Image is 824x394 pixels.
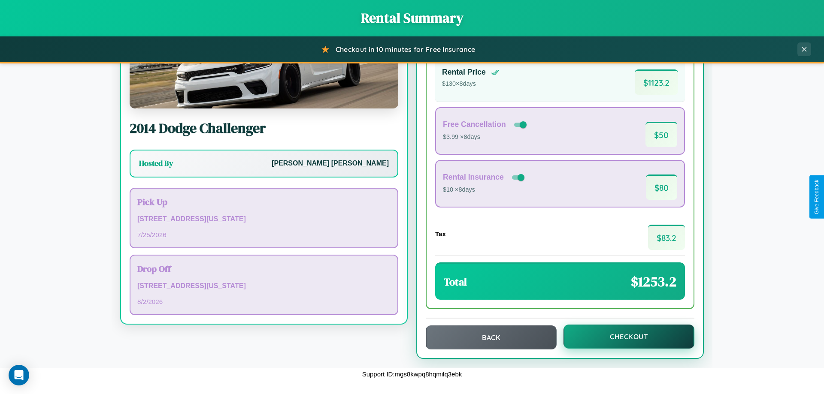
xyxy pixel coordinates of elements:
p: Support ID: mgs8kwpq8hqmilq3ebk [362,368,462,380]
h3: Pick Up [137,195,391,208]
div: Give Feedback [814,180,820,214]
h3: Hosted By [139,158,173,168]
button: Back [426,325,557,349]
div: Open Intercom Messenger [9,365,29,385]
h3: Total [444,275,467,289]
h4: Rental Price [442,68,486,77]
span: $ 80 [646,174,677,200]
span: Checkout in 10 minutes for Free Insurance [336,45,475,54]
span: $ 1253.2 [631,272,676,291]
h4: Free Cancellation [443,120,506,129]
h1: Rental Summary [9,9,815,27]
h3: Drop Off [137,262,391,275]
h4: Tax [435,230,446,238]
h2: 2014 Dodge Challenger [130,119,398,138]
p: [STREET_ADDRESS][US_STATE] [137,280,391,292]
span: $ 83.2 [648,225,685,250]
button: Checkout [563,325,694,349]
h4: Rental Insurance [443,173,504,182]
p: [PERSON_NAME] [PERSON_NAME] [272,157,389,170]
p: [STREET_ADDRESS][US_STATE] [137,213,391,226]
p: 8 / 2 / 2026 [137,296,391,307]
p: $ 130 × 8 days [442,78,500,90]
p: $10 × 8 days [443,184,526,195]
p: $3.99 × 8 days [443,132,528,143]
span: $ 50 [645,122,677,147]
span: $ 1123.2 [635,69,678,95]
p: 7 / 25 / 2026 [137,229,391,241]
img: Dodge Challenger [130,23,398,108]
